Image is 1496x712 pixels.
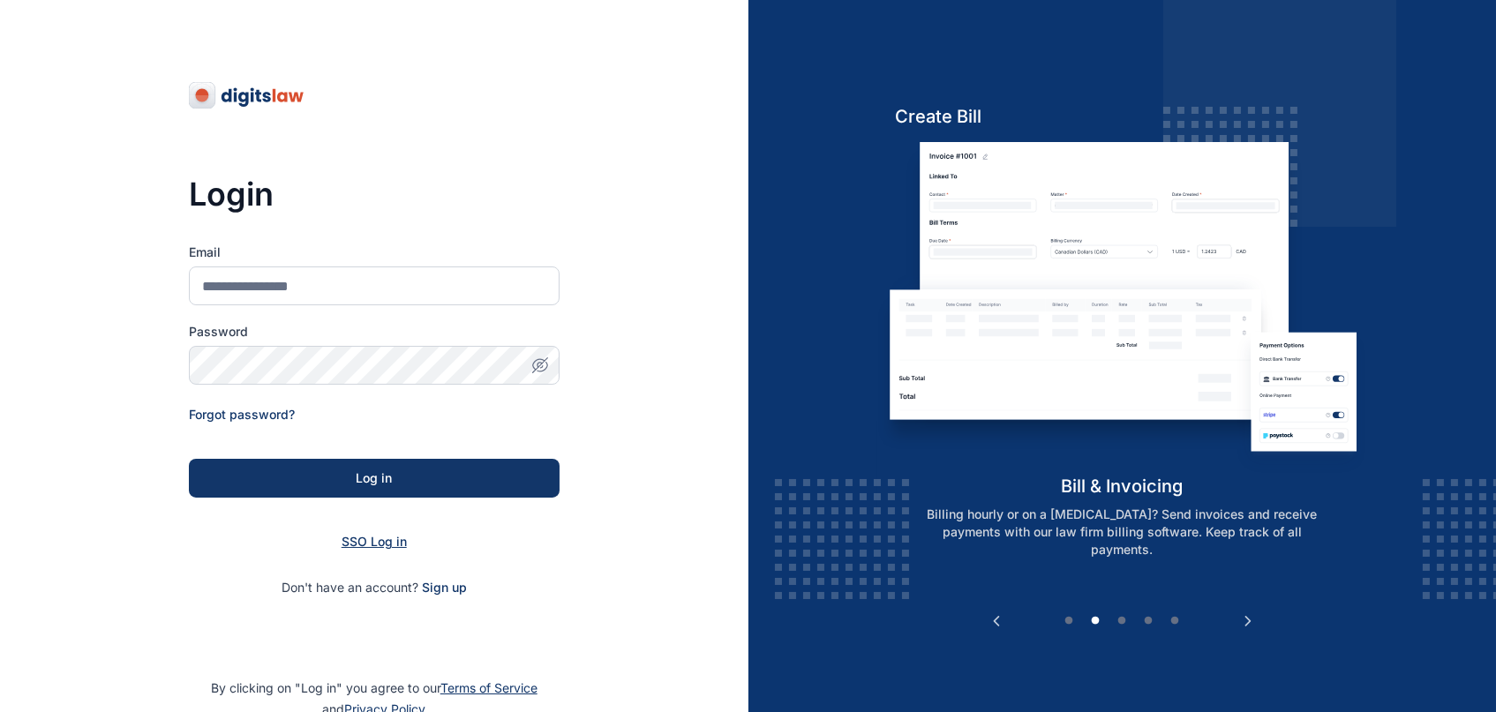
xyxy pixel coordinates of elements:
a: Terms of Service [440,680,538,695]
h5: Create Bill [877,104,1367,129]
img: bill-and-invoicin [877,142,1367,473]
h3: Login [189,176,560,212]
a: Sign up [422,580,467,595]
p: Billing hourly or on a [MEDICAL_DATA]? Send invoices and receive payments with our law firm billi... [896,506,1348,558]
button: 4 [1139,612,1157,630]
button: 1 [1060,612,1078,630]
div: Log in [217,469,531,487]
a: SSO Log in [342,534,407,549]
button: 3 [1113,612,1131,630]
span: Sign up [422,579,467,596]
a: Forgot password? [189,407,295,422]
label: Password [189,323,560,341]
button: 5 [1166,612,1184,630]
p: Don't have an account? [189,579,560,596]
img: digitslaw-logo [189,81,305,109]
button: Next [1239,612,1257,630]
h5: bill & invoicing [877,474,1367,498]
button: Log in [189,459,560,498]
button: Previous [988,612,1005,630]
label: Email [189,244,560,261]
button: 2 [1086,612,1104,630]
